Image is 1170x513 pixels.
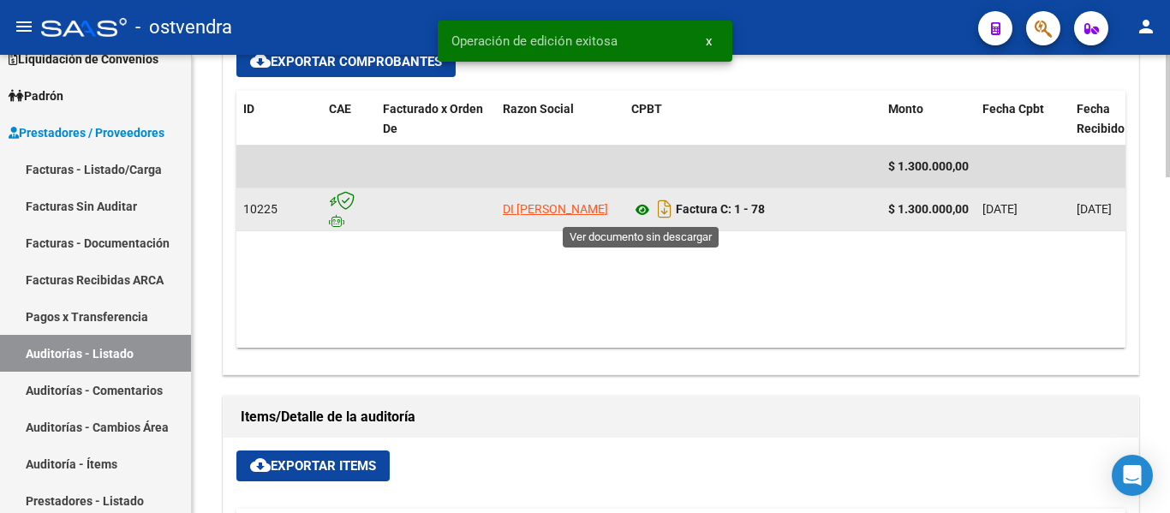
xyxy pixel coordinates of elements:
span: Facturado x Orden De [383,102,483,135]
button: Exportar Items [236,450,390,481]
span: Exportar Items [250,458,376,474]
span: Operación de edición exitosa [451,33,618,50]
span: ID [243,102,254,116]
datatable-header-cell: CAE [322,91,376,147]
button: Exportar Comprobantes [236,46,456,77]
datatable-header-cell: Fecha Recibido [1070,91,1164,147]
button: x [692,26,725,57]
strong: Factura C: 1 - 78 [676,203,765,217]
span: 10225 [243,202,278,216]
datatable-header-cell: Razon Social [496,91,624,147]
span: [DATE] [1077,202,1112,216]
datatable-header-cell: Facturado x Orden De [376,91,496,147]
span: Exportar Comprobantes [250,54,442,69]
span: - ostvendra [135,9,232,46]
mat-icon: cloud_download [250,455,271,475]
span: [DATE] [982,202,1018,216]
i: Descargar documento [654,195,676,223]
span: Razon Social [503,102,574,116]
span: Liquidación de Convenios [9,50,158,69]
h1: Items/Detalle de la auditoría [241,403,1121,431]
datatable-header-cell: ID [236,91,322,147]
strong: $ 1.300.000,00 [888,202,969,216]
datatable-header-cell: CPBT [624,91,881,147]
span: DI [PERSON_NAME] [503,202,608,216]
mat-icon: menu [14,16,34,37]
span: Fecha Cpbt [982,102,1044,116]
span: CPBT [631,102,662,116]
datatable-header-cell: Monto [881,91,976,147]
span: CAE [329,102,351,116]
mat-icon: cloud_download [250,51,271,71]
span: Fecha Recibido [1077,102,1125,135]
span: Padrón [9,86,63,105]
span: Monto [888,102,923,116]
datatable-header-cell: Fecha Cpbt [976,91,1070,147]
div: Open Intercom Messenger [1112,455,1153,496]
span: Prestadores / Proveedores [9,123,164,142]
mat-icon: person [1136,16,1156,37]
span: x [706,33,712,49]
span: $ 1.300.000,00 [888,159,969,173]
